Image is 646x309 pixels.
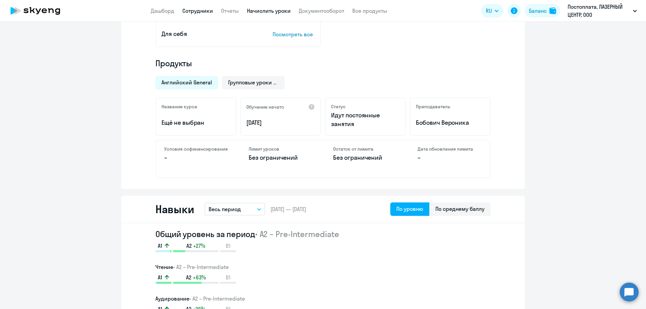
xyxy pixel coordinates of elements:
[529,7,547,15] div: Баланс
[416,104,450,110] h5: Преподаватель
[249,146,313,152] h4: Лимит уроков
[549,7,556,14] img: balance
[155,295,491,303] h3: Аудирование
[333,153,397,162] p: Без ограничений
[246,118,315,127] p: [DATE]
[182,7,213,14] a: Сотрудники
[193,242,205,249] span: +27%
[161,79,212,86] span: Английский General
[193,274,206,281] span: +63%
[271,205,306,213] span: [DATE] — [DATE]
[352,7,387,14] a: Все продукты
[418,146,482,152] h4: Дата обновления лимита
[331,104,346,110] h5: Статус
[435,205,485,213] div: По среднему баллу
[299,7,344,14] a: Документооборот
[209,205,241,213] p: Весь период
[189,295,245,302] span: • A2 – Pre-Intermediate
[155,202,194,216] h2: Навыки
[186,242,192,249] span: A2
[228,79,279,86] span: Групповые уроки по английскому языку для взрослых
[416,118,485,127] p: Бобович Вероника
[568,3,630,19] p: Постоплата, ЛАЗЕРНЫЙ ЦЕНТР, ООО
[396,205,423,213] div: По уровню
[525,4,560,17] button: Балансbalance
[173,264,229,270] span: • A2 – Pre-Intermediate
[249,153,313,162] p: Без ограничений
[158,274,162,281] span: A1
[226,274,230,281] span: B1
[155,263,491,271] h3: Чтение
[155,229,491,239] h2: Общий уровень за период
[273,30,315,38] p: Посмотреть все
[205,203,265,216] button: Весь период
[331,111,400,128] p: Идут постоянные занятия
[255,229,339,239] span: • A2 – Pre-Intermediate
[164,146,228,152] h4: Условия софинансирования
[564,3,640,19] button: Постоплата, ЛАЗЕРНЫЙ ЦЕНТР, ООО
[186,274,191,281] span: A2
[151,7,174,14] a: Дашборд
[161,30,252,38] p: Для себя
[418,153,482,162] p: –
[486,7,492,15] span: RU
[158,242,162,249] span: A1
[164,153,228,162] p: –
[333,146,397,152] h4: Остаток от лимита
[247,7,291,14] a: Начислить уроки
[481,4,503,17] button: RU
[226,242,230,249] span: B1
[246,104,284,110] h5: Обучение начато
[161,118,230,127] p: Ещё не выбран
[155,58,491,69] h4: Продукты
[161,104,197,110] h5: Название курса
[221,7,239,14] a: Отчеты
